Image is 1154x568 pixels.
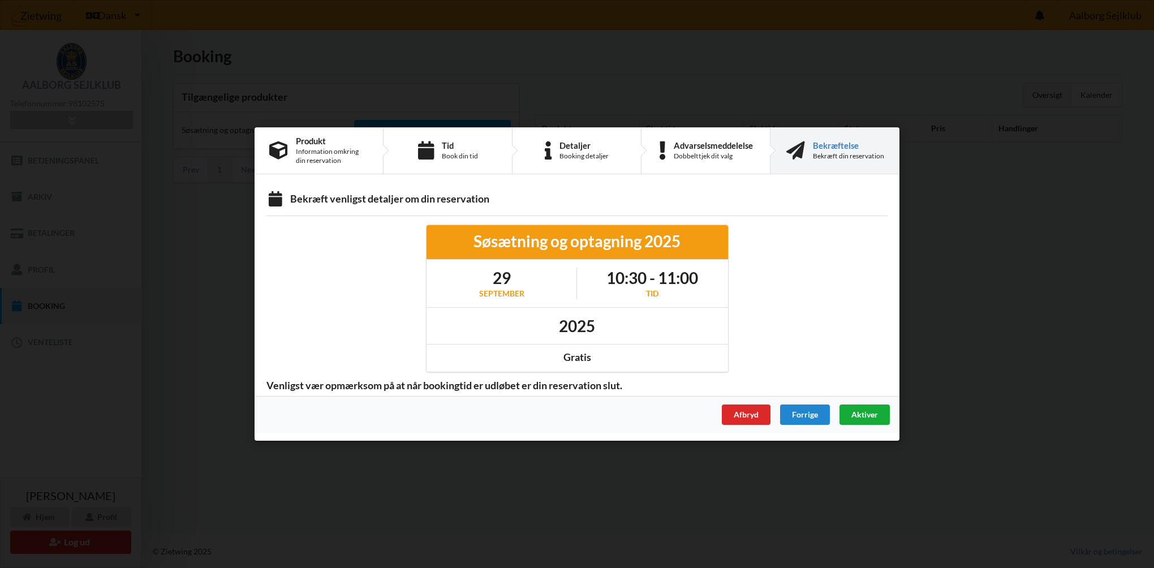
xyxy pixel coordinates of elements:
[442,152,478,161] div: Book din tid
[780,405,830,425] div: Forrige
[434,351,720,364] div: Gratis
[674,141,753,150] div: Advarselsmeddelelse
[813,141,884,150] div: Bekræftelse
[722,405,770,425] div: Afbryd
[674,152,753,161] div: Dobbelttjek dit valg
[296,136,368,145] div: Produkt
[259,379,630,392] span: Venligst vær opmærksom på at når bookingtid er udløbet er din reservation slut.
[606,288,698,299] div: Tid
[813,152,884,161] div: Bekræft din reservation
[559,152,609,161] div: Booking detaljer
[296,147,368,165] div: Information omkring din reservation
[266,192,888,208] div: Bekræft venligst detaljer om din reservation
[606,268,698,288] h1: 10:30 - 11:00
[479,288,524,299] div: september
[442,141,478,150] div: Tid
[559,316,595,336] h1: 2025
[479,268,524,288] h1: 29
[851,410,878,419] span: Aktiver
[559,141,609,150] div: Detaljer
[434,231,720,251] div: Søsætning og optagning 2025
